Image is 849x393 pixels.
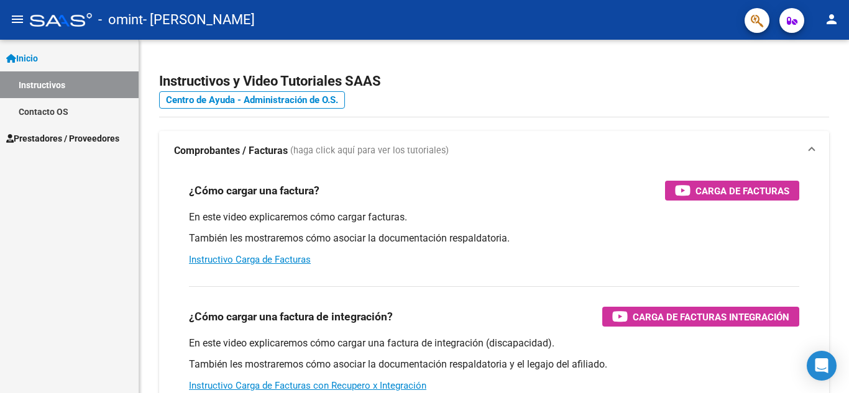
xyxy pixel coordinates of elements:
mat-icon: person [824,12,839,27]
strong: Comprobantes / Facturas [174,144,288,158]
p: También les mostraremos cómo asociar la documentación respaldatoria y el legajo del afiliado. [189,358,799,371]
p: En este video explicaremos cómo cargar facturas. [189,210,799,224]
button: Carga de Facturas [665,181,799,201]
h3: ¿Cómo cargar una factura de integración? [189,308,393,325]
p: En este video explicaremos cómo cargar una factura de integración (discapacidad). [189,337,799,350]
span: Inicio [6,52,38,65]
span: - [PERSON_NAME] [143,6,255,34]
p: También les mostraremos cómo asociar la documentación respaldatoria. [189,232,799,245]
a: Centro de Ayuda - Administración de O.S. [159,91,345,109]
span: Carga de Facturas Integración [633,309,789,325]
span: - omint [98,6,143,34]
span: Prestadores / Proveedores [6,132,119,145]
button: Carga de Facturas Integración [602,307,799,327]
h2: Instructivos y Video Tutoriales SAAS [159,70,829,93]
span: (haga click aquí para ver los tutoriales) [290,144,449,158]
a: Instructivo Carga de Facturas [189,254,311,265]
span: Carga de Facturas [695,183,789,199]
h3: ¿Cómo cargar una factura? [189,182,319,199]
mat-icon: menu [10,12,25,27]
mat-expansion-panel-header: Comprobantes / Facturas (haga click aquí para ver los tutoriales) [159,131,829,171]
a: Instructivo Carga de Facturas con Recupero x Integración [189,380,426,391]
div: Open Intercom Messenger [807,351,837,381]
